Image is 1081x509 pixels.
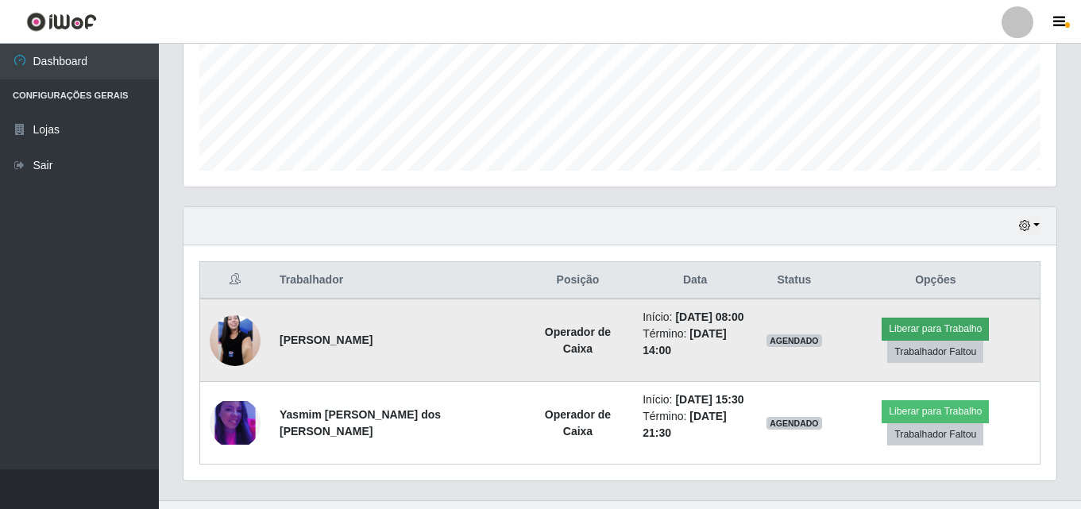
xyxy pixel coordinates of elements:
[882,400,989,422] button: Liberar para Trabalho
[643,309,747,326] li: Início:
[675,393,743,406] time: [DATE] 15:30
[757,262,832,299] th: Status
[766,417,822,430] span: AGENDADO
[887,341,983,363] button: Trabalhador Faltou
[26,12,97,32] img: CoreUI Logo
[643,326,747,359] li: Término:
[270,262,523,299] th: Trabalhador
[766,334,822,347] span: AGENDADO
[210,283,261,396] img: 1743178705406.jpeg
[832,262,1040,299] th: Opções
[523,262,633,299] th: Posição
[643,391,747,408] li: Início:
[280,334,373,346] strong: [PERSON_NAME]
[210,401,261,445] img: 1704253310544.jpeg
[280,408,441,438] strong: Yasmim [PERSON_NAME] dos [PERSON_NAME]
[633,262,757,299] th: Data
[675,310,743,323] time: [DATE] 08:00
[887,423,983,445] button: Trabalhador Faltou
[882,318,989,340] button: Liberar para Trabalho
[643,408,747,442] li: Término:
[545,326,611,355] strong: Operador de Caixa
[545,408,611,438] strong: Operador de Caixa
